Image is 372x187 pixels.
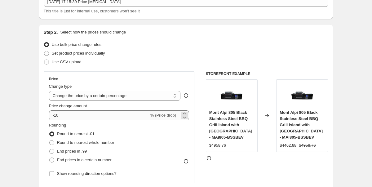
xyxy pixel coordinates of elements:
div: help [183,92,189,99]
img: mai805-bssbev_80x.jpg [219,83,244,108]
p: Select how the prices should change [60,29,126,35]
span: Change type [49,84,72,89]
img: mai805-bssbev_80x.jpg [290,83,315,108]
span: Round to nearest .01 [57,131,95,136]
span: Show rounding direction options? [57,171,117,176]
div: $4462.88 [280,142,296,149]
h3: Price [49,77,58,82]
span: End prices in a certain number [57,158,112,162]
span: This title is just for internal use, customers won't see it [44,9,140,13]
h6: STOREFRONT EXAMPLE [206,71,328,76]
div: $4958.76 [209,142,226,149]
span: Use bulk price change rules [52,42,101,47]
span: Price change amount [49,104,87,108]
span: Round to nearest whole number [57,140,114,145]
span: Set product prices individually [52,51,105,56]
span: Rounding [49,123,66,127]
span: Mont Alpi 805 Black Stainless Steel BBQ Grill Island with [GEOGRAPHIC_DATA] - MAi805-BSSBEV [209,110,252,140]
span: Mont Alpi 805 Black Stainless Steel BBQ Grill Island with [GEOGRAPHIC_DATA] - MAi805-BSSBEV [280,110,323,140]
span: Use CSV upload [52,60,82,64]
input: -15 [49,110,149,120]
h2: Step 2. [44,29,58,35]
strike: $4958.76 [299,142,316,149]
span: End prices in .99 [57,149,87,154]
span: % (Price drop) [150,113,176,118]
